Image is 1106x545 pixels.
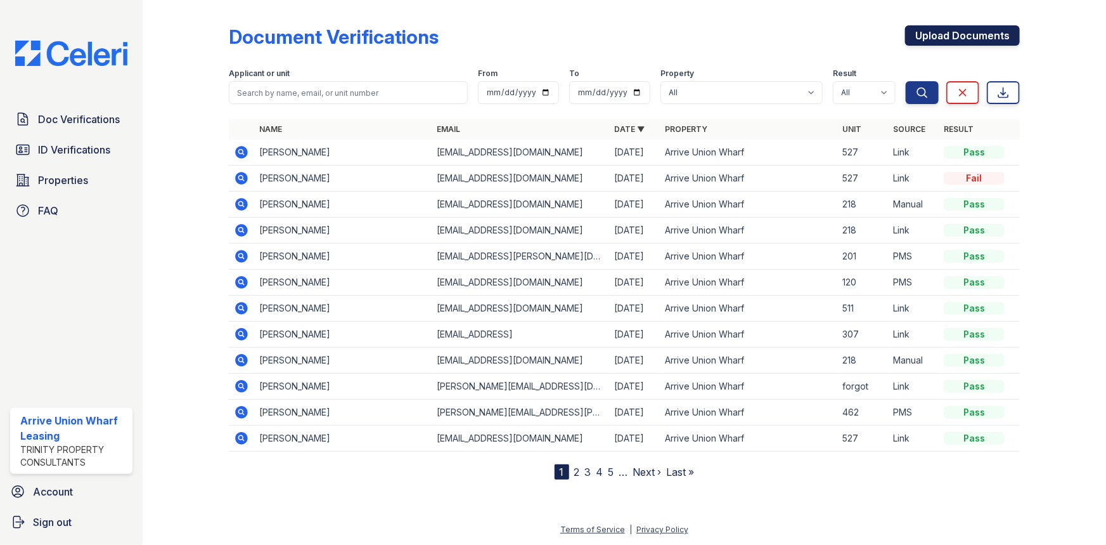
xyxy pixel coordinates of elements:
td: Arrive Union Wharf [660,296,837,322]
label: From [478,69,498,79]
a: Privacy Policy [636,525,688,534]
td: [PERSON_NAME] [254,348,432,374]
div: Pass [944,406,1005,419]
td: [EMAIL_ADDRESS][DOMAIN_NAME] [432,166,609,192]
a: Terms of Service [560,525,625,534]
div: Pass [944,276,1005,289]
div: Fail [944,172,1005,185]
td: PMS [888,270,939,296]
td: 462 [837,400,888,426]
td: [PERSON_NAME][EMAIL_ADDRESS][PERSON_NAME][DOMAIN_NAME] [432,400,609,426]
div: | [629,525,632,534]
td: 527 [837,426,888,452]
div: Pass [944,198,1005,211]
td: [DATE] [609,348,660,374]
td: Arrive Union Wharf [660,192,837,218]
a: Next › [633,466,662,478]
td: [DATE] [609,322,660,348]
td: [PERSON_NAME] [254,322,432,348]
td: [EMAIL_ADDRESS][DOMAIN_NAME] [432,426,609,452]
td: [PERSON_NAME][EMAIL_ADDRESS][DOMAIN_NAME] [432,374,609,400]
td: [PERSON_NAME] [254,296,432,322]
td: [EMAIL_ADDRESS][PERSON_NAME][DOMAIN_NAME] [432,244,609,270]
td: [DATE] [609,192,660,218]
a: Doc Verifications [10,107,132,132]
span: FAQ [38,203,58,218]
td: Link [888,322,939,348]
td: [PERSON_NAME] [254,426,432,452]
td: 218 [837,218,888,244]
td: [PERSON_NAME] [254,400,432,426]
td: 120 [837,270,888,296]
div: Pass [944,328,1005,341]
div: Pass [944,432,1005,445]
td: Arrive Union Wharf [660,400,837,426]
td: Arrive Union Wharf [660,322,837,348]
span: ID Verifications [38,142,110,157]
td: 201 [837,244,888,270]
td: Arrive Union Wharf [660,270,837,296]
a: Upload Documents [905,25,1020,46]
label: To [569,69,579,79]
span: Properties [38,173,88,188]
div: Pass [944,146,1005,159]
td: [DATE] [609,426,660,452]
a: 3 [585,466,591,478]
td: [DATE] [609,244,660,270]
span: … [619,464,628,480]
a: Properties [10,167,132,193]
span: Account [33,484,73,499]
div: Arrive Union Wharf Leasing [20,413,127,443]
div: Pass [944,380,1005,393]
td: Manual [888,192,939,218]
td: [DATE] [609,374,660,400]
div: Pass [944,302,1005,315]
td: [DATE] [609,218,660,244]
a: Name [259,124,282,134]
td: Link [888,296,939,322]
td: [EMAIL_ADDRESS][DOMAIN_NAME] [432,218,609,244]
td: [DATE] [609,166,660,192]
td: [DATE] [609,270,660,296]
td: [PERSON_NAME] [254,166,432,192]
div: Trinity Property Consultants [20,443,127,469]
span: Doc Verifications [38,112,120,127]
td: [EMAIL_ADDRESS][DOMAIN_NAME] [432,296,609,322]
td: Link [888,218,939,244]
td: [PERSON_NAME] [254,218,432,244]
td: 527 [837,166,888,192]
a: ID Verifications [10,137,132,162]
a: Email [437,124,460,134]
td: [EMAIL_ADDRESS] [432,322,609,348]
div: Pass [944,250,1005,263]
td: [EMAIL_ADDRESS][DOMAIN_NAME] [432,192,609,218]
span: Sign out [33,515,72,530]
div: Document Verifications [229,25,439,48]
a: 4 [596,466,603,478]
div: Pass [944,224,1005,237]
td: Link [888,374,939,400]
td: [PERSON_NAME] [254,192,432,218]
td: Arrive Union Wharf [660,166,837,192]
td: [PERSON_NAME] [254,244,432,270]
a: Source [893,124,925,134]
td: PMS [888,400,939,426]
a: Property [665,124,707,134]
a: FAQ [10,198,132,223]
a: Sign out [5,509,138,535]
td: Arrive Union Wharf [660,348,837,374]
a: Account [5,479,138,504]
td: PMS [888,244,939,270]
a: Result [944,124,974,134]
td: Link [888,426,939,452]
td: [PERSON_NAME] [254,270,432,296]
div: 1 [555,464,569,480]
label: Result [833,69,856,79]
td: 218 [837,348,888,374]
a: Last » [667,466,695,478]
td: [EMAIL_ADDRESS][DOMAIN_NAME] [432,270,609,296]
td: Link [888,140,939,166]
td: Manual [888,348,939,374]
div: Pass [944,354,1005,367]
